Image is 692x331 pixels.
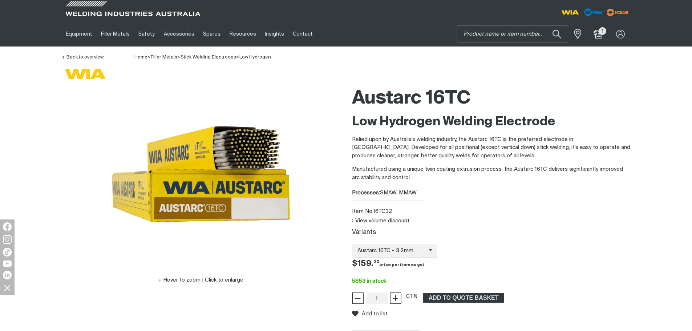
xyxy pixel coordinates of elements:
span: > [147,55,151,60]
a: Insights [260,21,288,47]
a: Accessories [159,21,199,47]
span: > [236,55,239,60]
span: 5853 in stock [352,278,386,284]
img: LinkedIn [3,271,12,279]
div: SMAW, MMAW [352,189,631,197]
p: Relied upon by Australia's welding industry, the Austarc 16TC is the preferred electrode in [GEOG... [352,136,631,160]
a: Filler Metals [151,55,177,60]
a: Safety [134,21,159,47]
h1: Austarc 16TC [352,87,631,110]
input: Product name or item number... [457,26,569,42]
span: Add to list [362,311,388,317]
span: + [392,292,399,304]
a: Home [134,54,147,60]
span: Austarc 16TC - 3.2mm [352,247,429,255]
img: hide socials [1,282,13,294]
div: CTN [406,292,417,301]
button: Search products [545,25,569,43]
strong: Processes: [352,190,380,195]
a: Stick Welding Electrodes [181,55,236,60]
span: − [354,292,361,304]
a: Back to overview [61,55,104,60]
button: Add to list [352,310,388,317]
img: miller [604,7,631,18]
a: Spares [199,21,225,47]
span: $159. [352,260,424,268]
h2: Low Hydrogen Welding Electrode [352,114,631,130]
button: Hover to zoom | Click to enlarge [154,276,248,284]
sup: 20 [373,260,379,264]
img: Instagram [3,235,12,244]
span: > [177,55,181,60]
img: YouTube [3,261,12,267]
a: Resources [225,21,260,47]
img: TikTok [3,248,12,257]
label: Variants [352,229,376,235]
div: Item No. 16TC32 [352,207,631,216]
a: Equipment [61,21,97,47]
nav: Main [61,21,489,47]
img: Austarc 16TC [110,83,292,265]
a: Contact [288,21,317,47]
a: Low Hydrogen [239,55,271,60]
a: Filler Metals [97,21,134,47]
p: Manufactured using a unique twin coating extrusion process, the Austarc 16TC delivers significant... [352,165,631,182]
span: Home [134,55,147,60]
span: ADD TO QUOTE BASKET [424,293,503,303]
img: Facebook [3,222,12,231]
div: Price [346,258,637,270]
button: Add Austarc 16TC 3.2mm 5kg Pack (15kg Carton) to the shopping cart [423,293,504,303]
button: View volume discount [352,218,409,224]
